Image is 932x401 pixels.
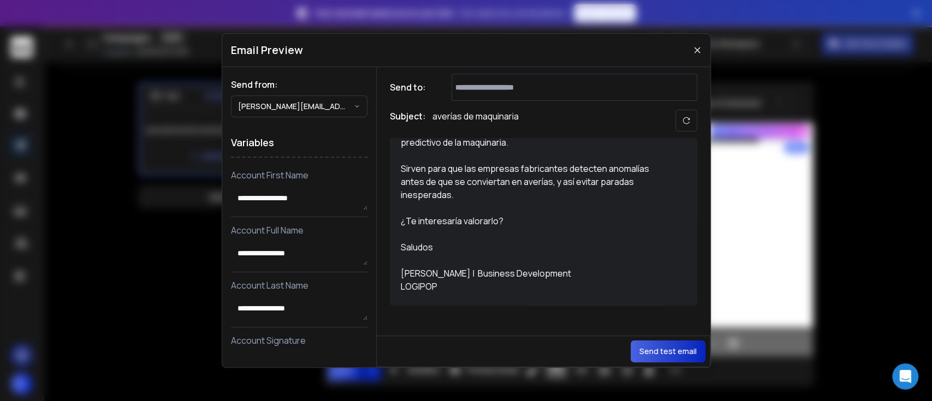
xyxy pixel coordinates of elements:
p: averías de maquinaria [432,110,519,131]
h1: Variables [231,128,367,158]
h1: Send from: [231,78,367,91]
p: Account Signature [231,334,367,347]
h1: Subject: [390,110,426,131]
h1: Send to: [390,81,434,94]
button: Send test email [631,340,705,362]
div: [PERSON_NAME] | Business Development [401,267,674,280]
div: Sirven para que las empresas fabricantes detecten anomalías antes de que se conviertan en averías... [401,162,674,201]
p: [PERSON_NAME][EMAIL_ADDRESS][DOMAIN_NAME] [238,101,354,112]
div: Saludos [401,241,674,254]
h1: Email Preview [231,43,303,58]
div: ¿Te interesaría valorarlo? [401,214,674,228]
p: Account Last Name [231,279,367,292]
div: LOGIPOP [401,280,674,293]
p: Account First Name [231,169,367,182]
div: Open Intercom Messenger [892,363,918,390]
p: Account Full Name [231,224,367,237]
